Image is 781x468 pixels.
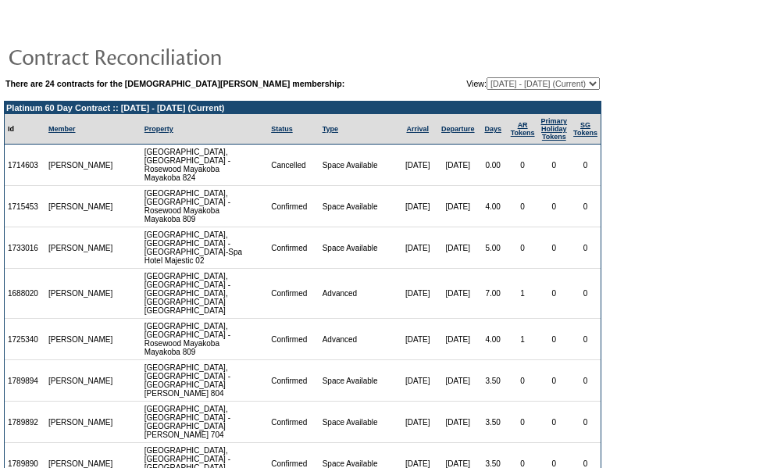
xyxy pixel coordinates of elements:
[398,227,437,269] td: [DATE]
[45,145,116,186] td: [PERSON_NAME]
[538,227,571,269] td: 0
[5,186,45,227] td: 1715453
[8,41,320,72] img: pgTtlContractReconciliation.gif
[319,227,398,269] td: Space Available
[479,319,508,360] td: 4.00
[141,269,268,319] td: [GEOGRAPHIC_DATA], [GEOGRAPHIC_DATA] - [GEOGRAPHIC_DATA], [GEOGRAPHIC_DATA] [GEOGRAPHIC_DATA]
[268,269,319,319] td: Confirmed
[45,227,116,269] td: [PERSON_NAME]
[570,269,601,319] td: 0
[5,269,45,319] td: 1688020
[141,186,268,227] td: [GEOGRAPHIC_DATA], [GEOGRAPHIC_DATA] - Rosewood Mayakoba Mayakoba 809
[479,269,508,319] td: 7.00
[437,360,479,402] td: [DATE]
[479,402,508,443] td: 3.50
[5,145,45,186] td: 1714603
[5,79,344,88] b: There are 24 contracts for the [DEMOGRAPHIC_DATA][PERSON_NAME] membership:
[437,402,479,443] td: [DATE]
[319,269,398,319] td: Advanced
[437,319,479,360] td: [DATE]
[45,360,116,402] td: [PERSON_NAME]
[570,402,601,443] td: 0
[508,319,538,360] td: 1
[5,360,45,402] td: 1789894
[268,145,319,186] td: Cancelled
[268,319,319,360] td: Confirmed
[508,186,538,227] td: 0
[5,319,45,360] td: 1725340
[541,117,568,141] a: Primary HolidayTokens
[141,360,268,402] td: [GEOGRAPHIC_DATA], [GEOGRAPHIC_DATA] - [GEOGRAPHIC_DATA] [PERSON_NAME] 804
[570,319,601,360] td: 0
[141,227,268,269] td: [GEOGRAPHIC_DATA], [GEOGRAPHIC_DATA] - [GEOGRAPHIC_DATA]-Spa Hotel Majestic 02
[508,227,538,269] td: 0
[268,227,319,269] td: Confirmed
[319,402,398,443] td: Space Available
[538,319,571,360] td: 0
[479,360,508,402] td: 3.50
[508,269,538,319] td: 1
[570,227,601,269] td: 0
[271,125,293,133] a: Status
[484,125,501,133] a: Days
[479,227,508,269] td: 5.00
[141,319,268,360] td: [GEOGRAPHIC_DATA], [GEOGRAPHIC_DATA] - Rosewood Mayakoba Mayakoba 809
[5,227,45,269] td: 1733016
[48,125,76,133] a: Member
[268,360,319,402] td: Confirmed
[573,121,597,137] a: SGTokens
[268,402,319,443] td: Confirmed
[323,125,338,133] a: Type
[538,360,571,402] td: 0
[508,402,538,443] td: 0
[570,145,601,186] td: 0
[398,319,437,360] td: [DATE]
[398,360,437,402] td: [DATE]
[437,186,479,227] td: [DATE]
[45,319,116,360] td: [PERSON_NAME]
[437,145,479,186] td: [DATE]
[398,186,437,227] td: [DATE]
[508,145,538,186] td: 0
[437,269,479,319] td: [DATE]
[538,269,571,319] td: 0
[5,114,45,145] td: Id
[319,319,398,360] td: Advanced
[319,186,398,227] td: Space Available
[144,125,173,133] a: Property
[441,125,475,133] a: Departure
[5,102,601,114] td: Platinum 60 Day Contract :: [DATE] - [DATE] (Current)
[5,402,45,443] td: 1789892
[538,402,571,443] td: 0
[398,145,437,186] td: [DATE]
[141,145,268,186] td: [GEOGRAPHIC_DATA], [GEOGRAPHIC_DATA] - Rosewood Mayakoba Mayakoba 824
[45,402,116,443] td: [PERSON_NAME]
[45,269,116,319] td: [PERSON_NAME]
[268,186,319,227] td: Confirmed
[511,121,535,137] a: ARTokens
[45,186,116,227] td: [PERSON_NAME]
[508,360,538,402] td: 0
[433,77,600,90] td: View:
[538,186,571,227] td: 0
[570,186,601,227] td: 0
[319,360,398,402] td: Space Available
[437,227,479,269] td: [DATE]
[398,402,437,443] td: [DATE]
[398,269,437,319] td: [DATE]
[538,145,571,186] td: 0
[319,145,398,186] td: Space Available
[570,360,601,402] td: 0
[479,145,508,186] td: 0.00
[141,402,268,443] td: [GEOGRAPHIC_DATA], [GEOGRAPHIC_DATA] - [GEOGRAPHIC_DATA] [PERSON_NAME] 704
[406,125,429,133] a: Arrival
[479,186,508,227] td: 4.00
